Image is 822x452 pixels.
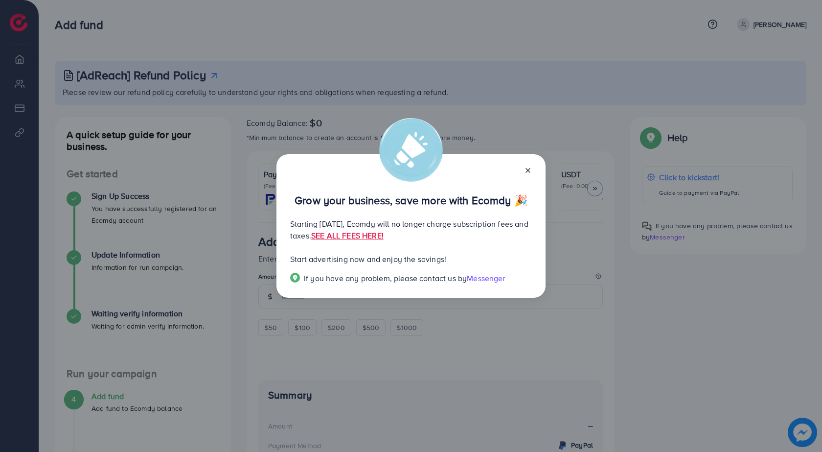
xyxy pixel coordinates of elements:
img: Popup guide [290,273,300,283]
p: Start advertising now and enjoy the savings! [290,253,532,265]
p: Grow your business, save more with Ecomdy 🎉 [290,194,532,206]
a: SEE ALL FEES HERE! [311,230,384,241]
span: If you have any problem, please contact us by [304,273,467,284]
span: Messenger [467,273,505,284]
p: Starting [DATE], Ecomdy will no longer charge subscription fees and taxes. [290,218,532,241]
img: alert [379,118,443,182]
